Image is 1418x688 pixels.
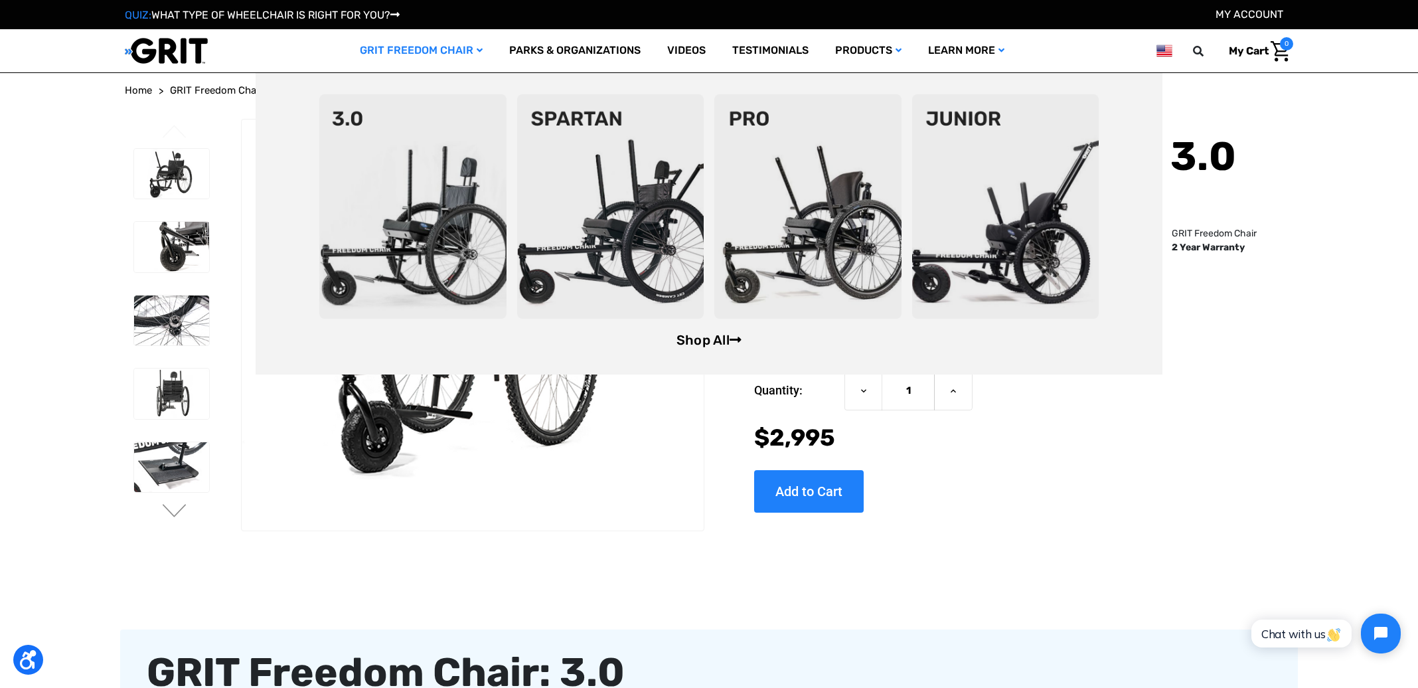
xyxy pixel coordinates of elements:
img: GRIT Freedom Chair: 3.0 [242,171,704,479]
span: $2,995 [754,424,835,452]
a: Cart with 0 items [1219,37,1293,65]
button: Go to slide 3 of 3 [161,125,189,141]
img: spartan2.png [517,94,704,319]
img: Cart [1271,41,1290,62]
a: Products [822,29,915,72]
img: GRIT All-Terrain Wheelchair and Mobility Equipment [125,37,208,64]
button: Go to slide 2 of 3 [161,504,189,520]
a: Account [1216,8,1283,21]
a: GRIT Freedom Chair [170,83,263,98]
img: 3point0.png [319,94,507,319]
label: Quantity: [754,371,838,410]
p: GRIT Freedom Chair [1172,226,1257,240]
img: GRIT Freedom Chair: 3.0 [134,369,209,419]
img: junior-chair.png [912,94,1099,319]
img: GRIT Freedom Chair: 3.0 [134,296,209,346]
img: pro-chair.png [714,94,902,319]
a: Home [125,83,152,98]
span: My Cart [1229,44,1269,57]
img: GRIT Freedom Chair: 3.0 [134,149,209,199]
strong: 2 Year Warranty [1172,242,1245,253]
img: us.png [1156,43,1172,59]
iframe: Tidio Chat [1237,602,1412,665]
img: GRIT Freedom Chair: 3.0 [134,222,209,272]
input: Add to Cart [754,470,864,513]
a: Videos [654,29,719,72]
a: GRIT Freedom Chair [347,29,496,72]
span: QUIZ: [125,9,151,21]
span: GRIT Freedom Chair [170,84,263,96]
a: Shop All [676,332,742,348]
a: Parks & Organizations [496,29,654,72]
a: Testimonials [719,29,822,72]
span: 0 [1280,37,1293,50]
span: Home [125,84,152,96]
nav: Breadcrumb [125,83,1293,98]
input: Search [1199,37,1219,65]
a: QUIZ:WHAT TYPE OF WHEELCHAIR IS RIGHT FOR YOU? [125,9,400,21]
img: GRIT Freedom Chair: 3.0 [134,442,209,493]
a: Learn More [915,29,1018,72]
